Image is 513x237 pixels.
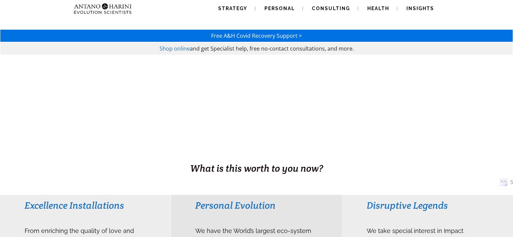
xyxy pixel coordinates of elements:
a: Free A&H Covid Recovery Support > [211,32,302,39]
h1: BUSINESS. HEALTH. Family. Legacy [1,147,512,161]
span: What is this worth to you now? [190,162,323,174]
h3: Disruptive Legends [367,199,488,211]
span: Strategy [218,6,247,11]
span: Health [367,6,389,11]
span: Personal [264,6,295,11]
span: Insights [406,6,434,11]
a: Shop online [160,45,190,52]
span: and get Specialist help, free no-contact consultations, and more. [190,45,354,52]
h3: Personal Evolution [195,199,317,211]
span: Consulting [312,6,350,11]
h3: Excellence Installations [25,199,146,211]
